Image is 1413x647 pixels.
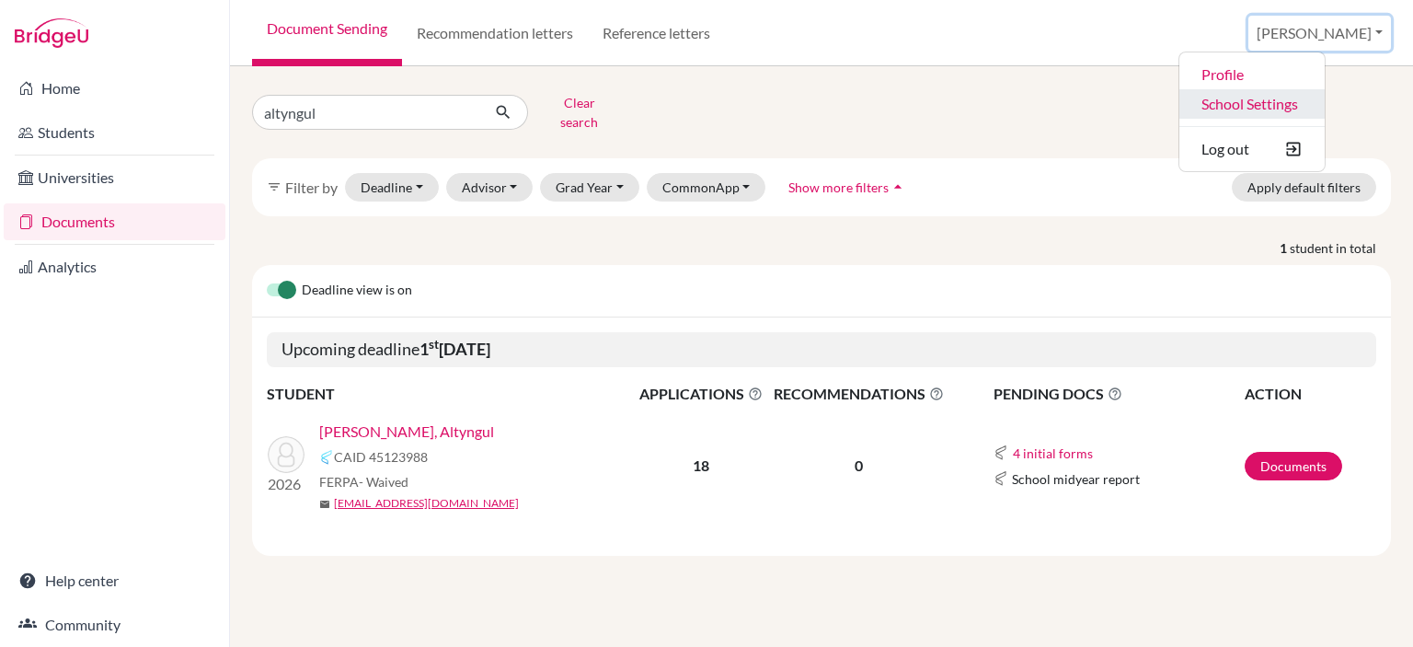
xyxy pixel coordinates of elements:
[1232,173,1376,202] button: Apply default filters
[1012,443,1094,464] button: 4 initial forms
[268,473,304,495] p: 2026
[4,607,225,643] a: Community
[647,173,766,202] button: CommonApp
[768,383,948,405] span: RECOMMENDATIONS
[252,95,480,130] input: Find student by name...
[359,474,408,490] span: - Waived
[319,472,408,491] span: FERPA
[994,383,1243,405] span: PENDING DOCS
[446,173,534,202] button: Advisor
[1245,452,1342,480] a: Documents
[302,280,412,302] span: Deadline view is on
[429,337,439,352] sup: st
[1179,60,1325,89] a: Profile
[268,436,304,473] img: Kabylkakova, Altyngul
[768,455,948,477] p: 0
[267,179,281,194] i: filter_list
[267,332,1376,367] h5: Upcoming deadline
[334,447,428,467] span: CAID 45123988
[636,383,766,405] span: APPLICATIONS
[4,203,225,240] a: Documents
[4,70,225,107] a: Home
[419,339,490,359] b: 1 [DATE]
[994,471,1008,486] img: Common App logo
[4,159,225,196] a: Universities
[1012,469,1140,489] span: School midyear report
[788,179,889,195] span: Show more filters
[1179,89,1325,119] a: School Settings
[319,421,494,443] a: [PERSON_NAME], Altyngul
[319,450,334,465] img: Common App logo
[285,179,338,196] span: Filter by
[1244,382,1376,406] th: ACTION
[15,18,88,48] img: Bridge-U
[4,248,225,285] a: Analytics
[528,88,630,136] button: Clear search
[1290,238,1391,258] span: student in total
[994,445,1008,460] img: Common App logo
[345,173,439,202] button: Deadline
[693,456,709,474] b: 18
[540,173,639,202] button: Grad Year
[1179,134,1325,164] button: Log out
[1280,238,1290,258] strong: 1
[1248,16,1391,51] button: [PERSON_NAME]
[267,382,635,406] th: STUDENT
[4,562,225,599] a: Help center
[1178,52,1326,172] ul: [PERSON_NAME]
[4,114,225,151] a: Students
[889,178,907,196] i: arrow_drop_up
[319,499,330,510] span: mail
[334,495,519,512] a: [EMAIL_ADDRESS][DOMAIN_NAME]
[773,173,923,202] button: Show more filtersarrow_drop_up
